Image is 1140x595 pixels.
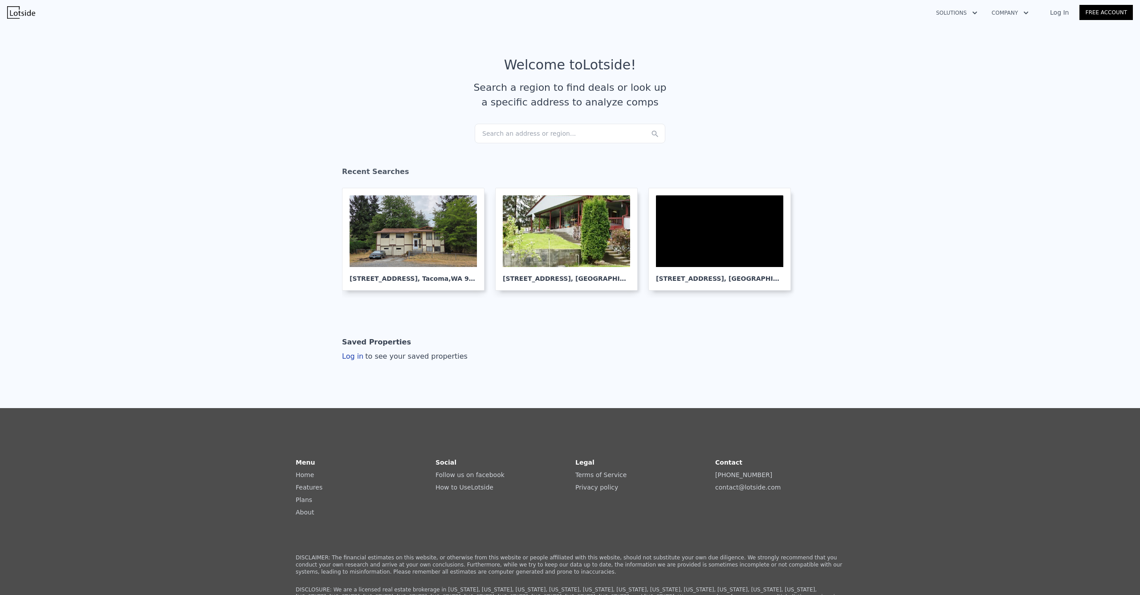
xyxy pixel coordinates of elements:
button: Company [985,5,1036,21]
strong: Contact [715,459,742,466]
div: Main Display [656,195,783,267]
p: DISCLAIMER: The financial estimates on this website, or otherwise from this website or people aff... [296,554,844,575]
div: Recent Searches [342,159,798,188]
div: Welcome to Lotside ! [504,57,636,73]
div: [STREET_ADDRESS] , [GEOGRAPHIC_DATA] [656,267,783,283]
a: [PHONE_NUMBER] [715,471,772,478]
a: How to UseLotside [436,484,493,491]
a: Plans [296,496,312,503]
a: Terms of Service [575,471,627,478]
span: to see your saved properties [363,352,468,360]
div: Log in [342,351,468,362]
strong: Menu [296,459,315,466]
div: [STREET_ADDRESS] , Tacoma [350,267,477,283]
a: contact@lotside.com [715,484,781,491]
div: [STREET_ADDRESS] , [GEOGRAPHIC_DATA] [503,267,630,283]
a: About [296,509,314,516]
a: Free Account [1079,5,1133,20]
img: Lotside [7,6,35,19]
a: Privacy policy [575,484,618,491]
span: , WA 98444 [448,275,486,282]
a: [STREET_ADDRESS], [GEOGRAPHIC_DATA] [495,188,645,291]
div: Map [656,195,783,267]
a: Follow us on facebook [436,471,505,478]
div: Saved Properties [342,333,411,351]
a: Map [STREET_ADDRESS], [GEOGRAPHIC_DATA] [648,188,798,291]
a: [STREET_ADDRESS], Tacoma,WA 98444 [342,188,492,291]
strong: Social [436,459,456,466]
a: Log In [1039,8,1079,17]
a: Home [296,471,314,478]
button: Solutions [929,5,985,21]
div: Search a region to find deals or look up a specific address to analyze comps [470,80,670,109]
strong: Legal [575,459,594,466]
div: Search an address or region... [475,124,665,143]
a: Features [296,484,322,491]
